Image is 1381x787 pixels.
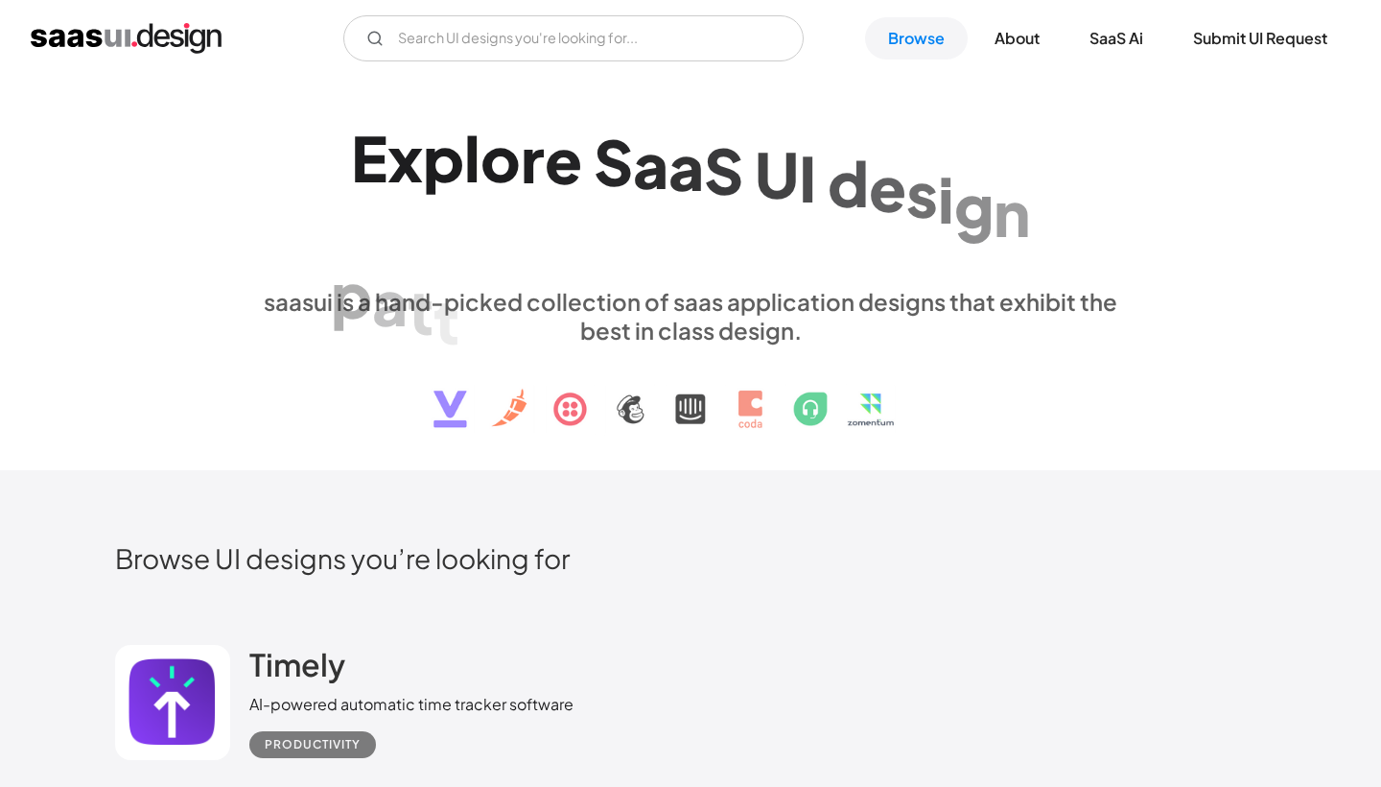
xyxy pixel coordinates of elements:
a: About [971,17,1063,60]
img: text, icon, saas logo [400,345,981,444]
h2: Browse UI designs you’re looking for [115,541,1266,575]
div: a [668,130,704,203]
div: S [704,132,743,206]
div: I [799,141,816,215]
div: p [331,257,372,331]
div: a [633,127,668,201]
h2: Timely [249,645,345,683]
a: home [31,23,222,54]
div: i [938,162,954,236]
div: AI-powered automatic time tracker software [249,693,573,716]
form: Email Form [343,15,804,61]
div: E [351,121,387,195]
div: l [464,121,480,195]
div: x [387,121,423,195]
div: saasui is a hand-picked collection of saas application designs that exhibit the best in class des... [249,287,1132,345]
a: Browse [865,17,968,60]
div: n [994,176,1030,250]
div: t [408,274,433,347]
h1: Explore SaaS UI design patterns & interactions. [249,121,1132,269]
div: p [423,121,464,195]
a: Timely [249,645,345,693]
input: Search UI designs you're looking for... [343,15,804,61]
div: g [954,169,994,243]
div: r [521,122,545,196]
div: a [372,265,408,339]
div: U [755,136,799,210]
div: o [480,121,521,195]
div: t [433,282,459,356]
div: e [545,123,582,197]
a: Submit UI Request [1170,17,1350,60]
div: Productivity [265,733,361,756]
a: SaaS Ai [1066,17,1166,60]
div: s [906,156,938,230]
div: S [594,125,633,199]
div: e [869,151,906,225]
div: d [828,145,869,219]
